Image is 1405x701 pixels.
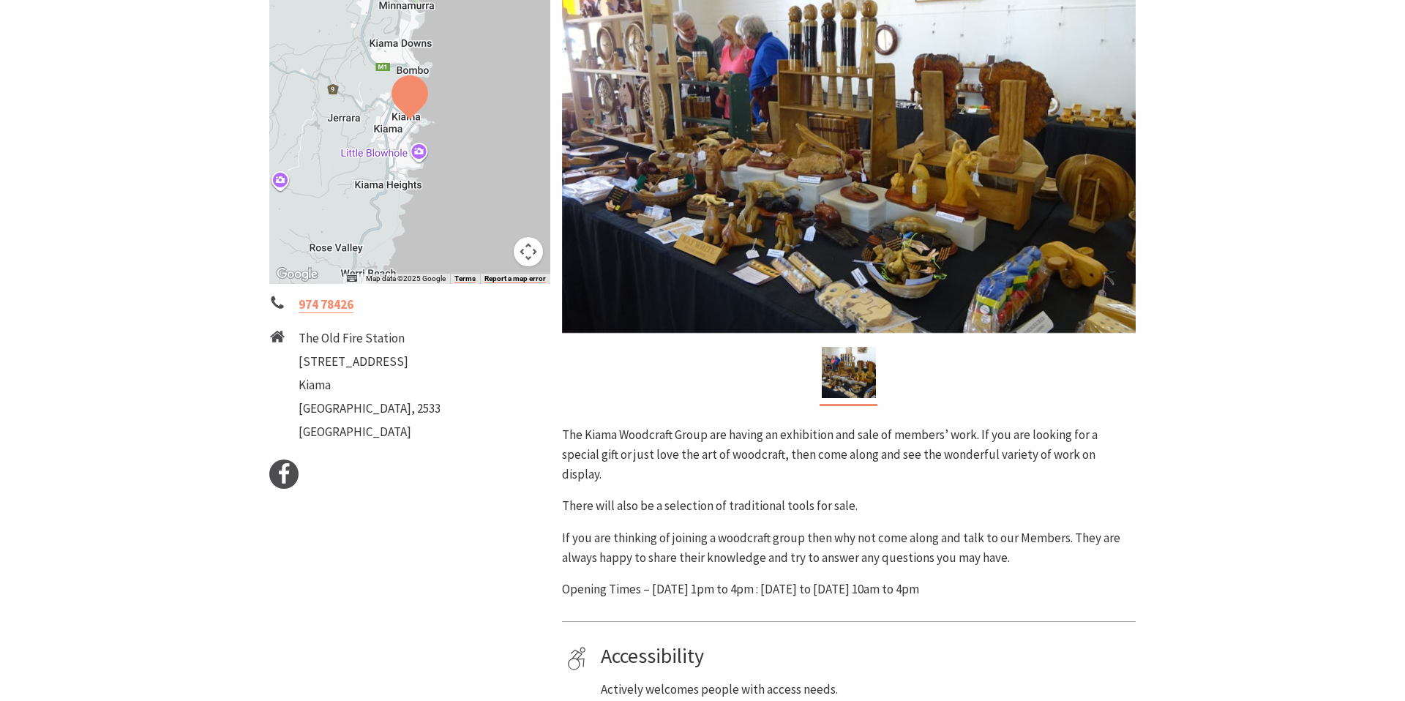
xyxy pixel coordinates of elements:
a: 974 78426 [299,296,353,313]
a: Open this area in Google Maps (opens a new window) [273,265,321,284]
h4: Accessibility [601,644,1131,669]
p: Actively welcomes people with access needs. [601,680,1131,700]
p: The Kiama Woodcraft Group are having an exhibition and sale of members’ work. If you are looking ... [562,425,1136,485]
p: If you are thinking of joining a woodcraft group then why not come along and talk to our Members.... [562,528,1136,568]
img: Google [273,265,321,284]
a: Report a map error [484,274,546,283]
button: Keyboard shortcuts [347,274,357,284]
li: Kiama [299,375,441,395]
button: Map camera controls [514,237,543,266]
li: [GEOGRAPHIC_DATA], 2533 [299,399,441,419]
li: The Old Fire Station [299,329,441,348]
span: Map data ©2025 Google [366,274,446,282]
p: There will also be a selection of traditional tools for sale. [562,496,1136,516]
li: [GEOGRAPHIC_DATA] [299,422,441,442]
a: Terms (opens in new tab) [454,274,476,283]
p: Opening Times – [DATE] 1pm to 4pm : [DATE] to [DATE] 10am to 4pm [562,580,1136,599]
li: [STREET_ADDRESS] [299,352,441,372]
img: The wonders of wood [822,347,876,398]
